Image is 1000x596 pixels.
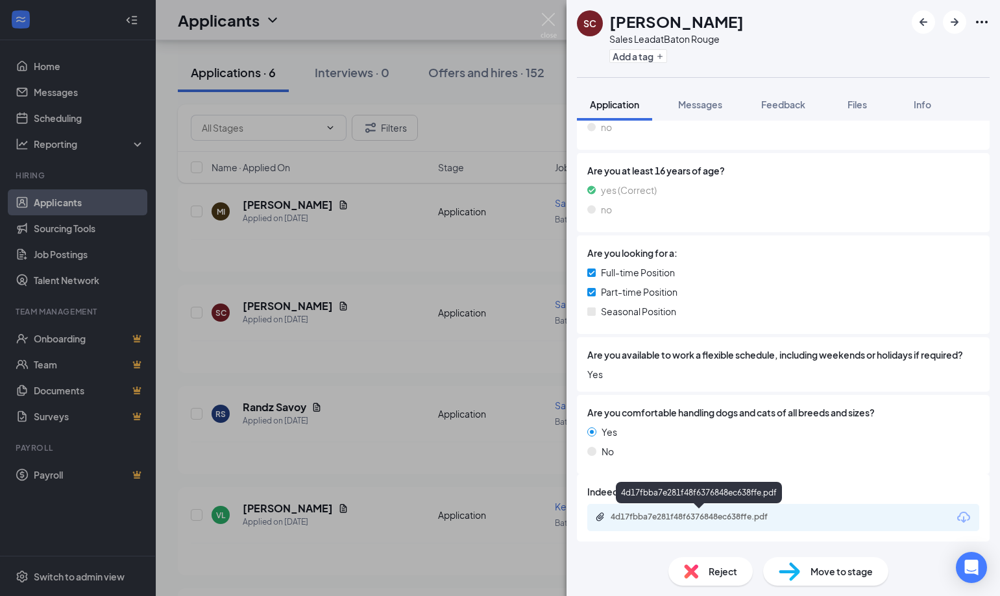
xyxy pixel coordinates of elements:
[947,14,962,30] svg: ArrowRight
[601,183,657,197] span: yes (Correct)
[601,304,676,318] span: Seasonal Position
[587,367,979,381] span: Yes
[601,120,612,134] span: no
[609,49,667,63] button: PlusAdd a tag
[587,348,963,362] span: Are you available to work a flexible schedule, including weekends or holidays if required?
[601,285,677,299] span: Part-time Position
[583,17,596,30] div: SC
[848,99,867,110] span: Files
[956,552,987,583] div: Open Intercom Messenger
[609,10,744,32] h1: [PERSON_NAME]
[587,405,875,420] span: Are you comfortable handling dogs and cats of all breeds and sizes?
[616,482,782,503] div: 4d17fbba7e281f48f6376848ec638ffe.pdf
[587,484,655,499] span: Indeed Resume
[916,14,931,30] svg: ArrowLeftNew
[609,32,744,45] div: Sales Lead at Baton Rouge
[811,564,873,578] span: Move to stage
[602,425,617,439] span: Yes
[602,444,614,459] span: No
[761,99,805,110] span: Feedback
[709,564,737,578] span: Reject
[601,202,612,217] span: no
[912,10,935,34] button: ArrowLeftNew
[656,53,664,60] svg: Plus
[943,10,966,34] button: ArrowRight
[595,512,805,524] a: Paperclip4d17fbba7e281f48f6376848ec638ffe.pdf
[611,512,792,522] div: 4d17fbba7e281f48f6376848ec638ffe.pdf
[590,99,639,110] span: Application
[914,99,931,110] span: Info
[974,14,990,30] svg: Ellipses
[595,512,605,522] svg: Paperclip
[587,163,979,178] span: Are you at least 16 years of age?
[587,246,677,260] span: Are you looking for a:
[601,265,675,280] span: Full-time Position
[678,99,722,110] span: Messages
[956,510,971,525] svg: Download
